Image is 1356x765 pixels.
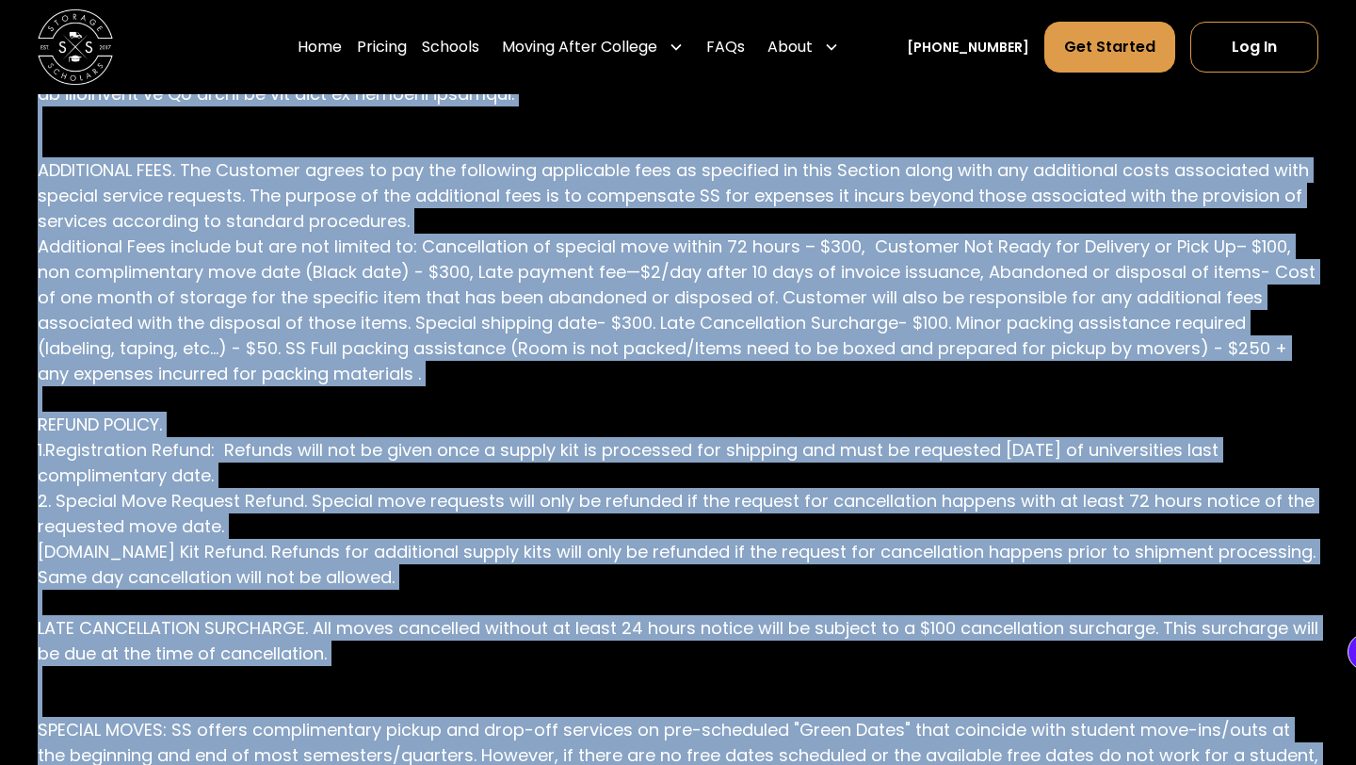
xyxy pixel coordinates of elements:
img: Storage Scholars main logo [38,9,113,85]
a: Home [298,21,342,73]
div: About [767,36,813,58]
a: home [38,9,113,85]
a: Schools [422,21,479,73]
a: Log In [1190,22,1318,73]
div: Moving After College [502,36,657,58]
a: [PHONE_NUMBER] [907,38,1029,57]
div: Moving After College [494,21,691,73]
a: Get Started [1044,22,1175,73]
a: FAQs [706,21,745,73]
a: Pricing [357,21,407,73]
div: About [760,21,847,73]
